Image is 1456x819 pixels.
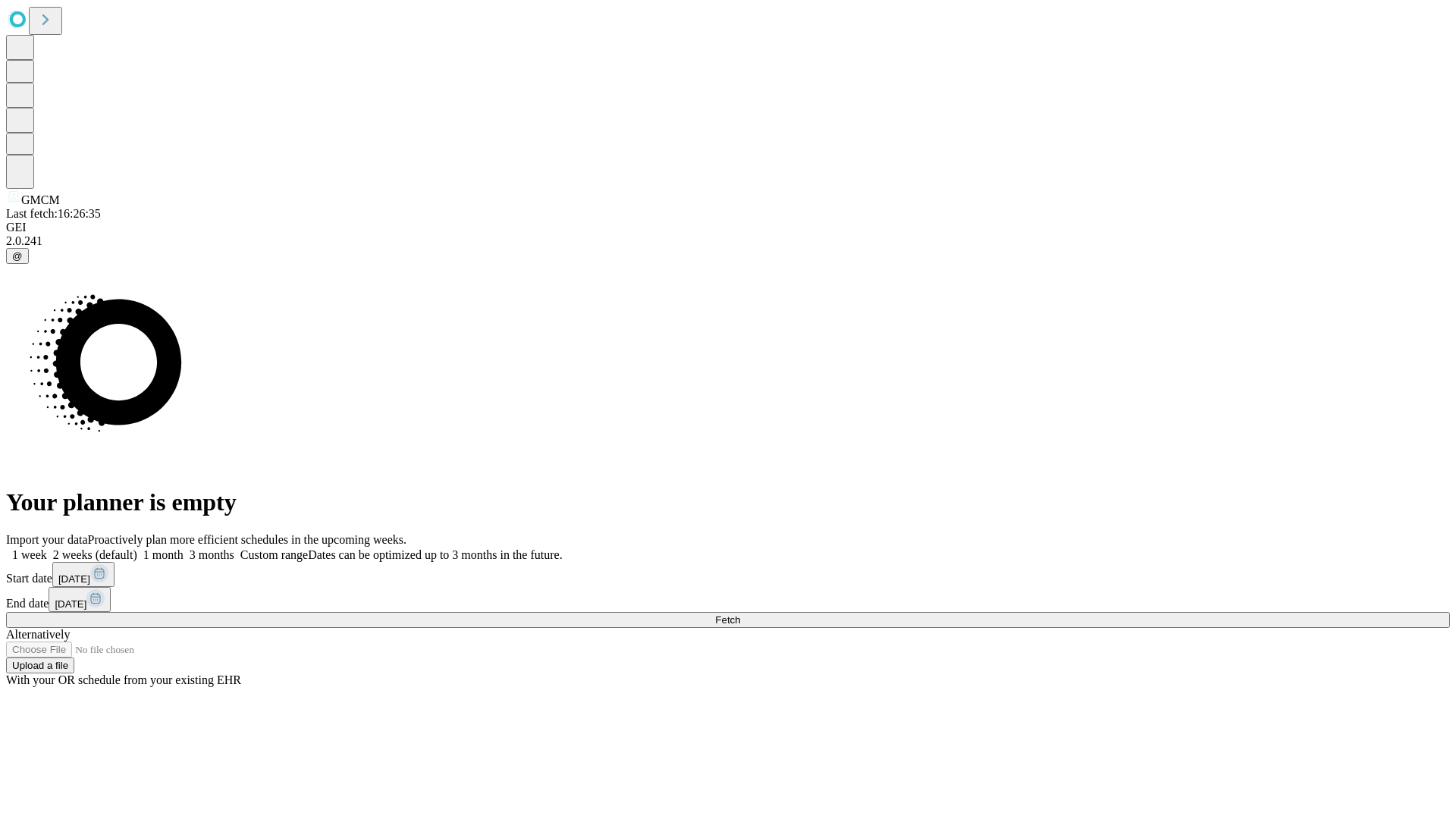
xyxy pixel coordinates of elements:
[190,548,234,561] span: 3 months
[49,587,111,612] button: [DATE]
[6,673,241,686] span: With your OR schedule from your existing EHR
[715,614,740,626] span: Fetch
[52,562,115,587] button: [DATE]
[21,193,60,206] span: GMCM
[58,573,90,585] span: [DATE]
[240,548,308,561] span: Custom range
[6,234,1450,248] div: 2.0.241
[12,548,47,561] span: 1 week
[53,548,137,561] span: 2 weeks (default)
[6,657,74,673] button: Upload a file
[6,248,29,264] button: @
[55,598,86,610] span: [DATE]
[6,562,1450,587] div: Start date
[88,533,406,546] span: Proactively plan more efficient schedules in the upcoming weeks.
[6,488,1450,516] h1: Your planner is empty
[6,587,1450,612] div: End date
[6,612,1450,628] button: Fetch
[308,548,562,561] span: Dates can be optimized up to 3 months in the future.
[12,250,23,262] span: @
[6,207,101,220] span: Last fetch: 16:26:35
[6,533,88,546] span: Import your data
[6,221,1450,234] div: GEI
[143,548,184,561] span: 1 month
[6,628,70,641] span: Alternatively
